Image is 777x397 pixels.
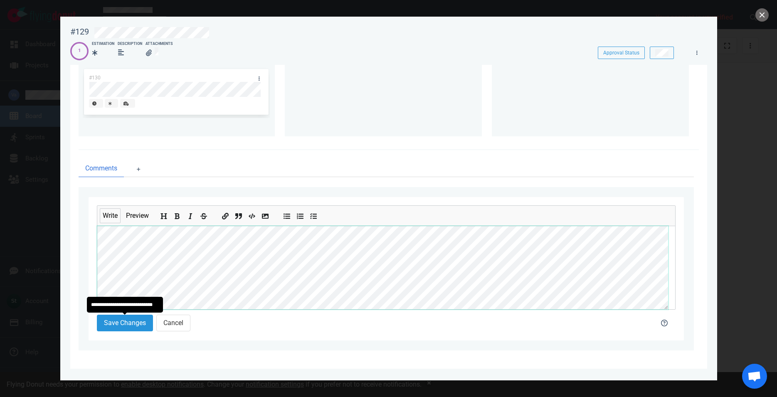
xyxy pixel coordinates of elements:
button: close [755,8,769,22]
span: Comments [85,163,117,173]
span: #130 [89,75,101,81]
button: Add bold text [172,210,182,219]
button: Add italic text [185,210,195,219]
button: Approval Status [598,47,645,59]
div: #129 [70,27,89,37]
button: Cancel [156,315,190,331]
a: Open chat [742,364,767,389]
button: Insert a quote [234,210,244,219]
button: Add image [260,210,270,219]
button: Save Changes [97,315,153,331]
button: Add a link [220,210,230,219]
button: Add header [159,210,169,219]
button: Add unordered list [282,210,292,219]
button: Add ordered list [295,210,305,219]
button: Preview [123,208,152,223]
button: Add checked list [308,210,318,219]
div: Description [118,41,142,47]
div: Estimation [92,41,114,47]
button: Insert code [247,210,257,219]
div: 1 [78,47,81,54]
div: Attachments [146,41,173,47]
button: Write [100,208,121,223]
button: Add strikethrough text [199,210,209,219]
